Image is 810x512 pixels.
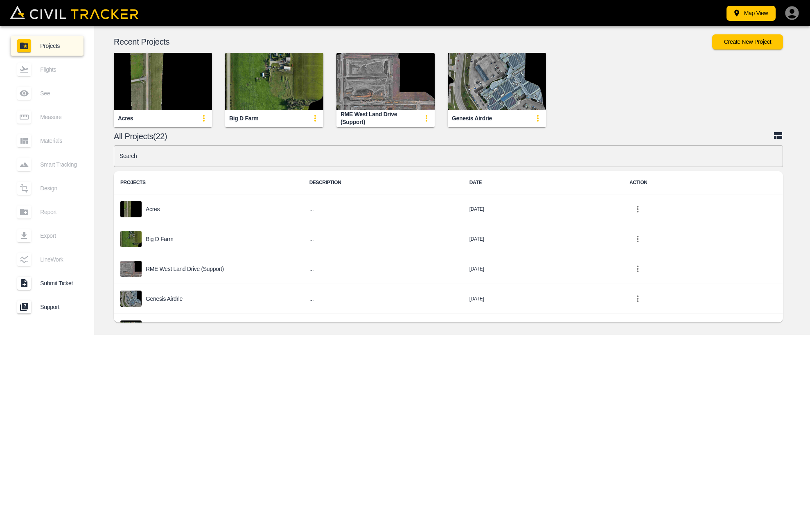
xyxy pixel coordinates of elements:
[114,38,712,45] p: Recent Projects
[114,171,303,194] th: PROJECTS
[448,53,546,110] img: Genesis Airdrie
[463,171,623,194] th: DATE
[120,201,142,217] img: project-image
[309,294,456,304] h6: ...
[712,34,783,50] button: Create New Project
[418,110,435,126] button: update-card-details
[146,236,174,242] p: Big D Farm
[309,234,456,244] h6: ...
[11,36,83,56] a: Projects
[11,273,83,293] a: Submit Ticket
[341,111,418,126] div: RME West Land Drive (Support)
[120,261,142,277] img: project-image
[40,280,77,286] span: Submit Ticket
[463,194,623,224] td: [DATE]
[452,115,492,122] div: Genesis Airdrie
[463,254,623,284] td: [DATE]
[114,53,212,110] img: Acres
[307,110,323,126] button: update-card-details
[120,320,142,337] img: project-image
[336,53,435,110] img: RME West Land Drive (Support)
[10,6,138,19] img: Civil Tracker
[225,53,323,110] img: Big D Farm
[229,115,258,122] div: Big D Farm
[40,304,77,310] span: Support
[146,266,224,272] p: RME West Land Drive (Support)
[463,314,623,344] td: [DATE]
[463,224,623,254] td: [DATE]
[196,110,212,126] button: update-card-details
[11,297,83,317] a: Support
[623,171,783,194] th: ACTION
[40,43,77,49] span: Projects
[118,115,133,122] div: Acres
[146,295,183,302] p: Genesis Airdrie
[309,204,456,214] h6: ...
[727,6,776,21] button: Map View
[530,110,546,126] button: update-card-details
[303,171,463,194] th: DESCRIPTION
[309,264,456,274] h6: ...
[120,291,142,307] img: project-image
[146,206,160,212] p: Acres
[463,284,623,314] td: [DATE]
[114,133,773,140] p: All Projects(22)
[120,231,142,247] img: project-image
